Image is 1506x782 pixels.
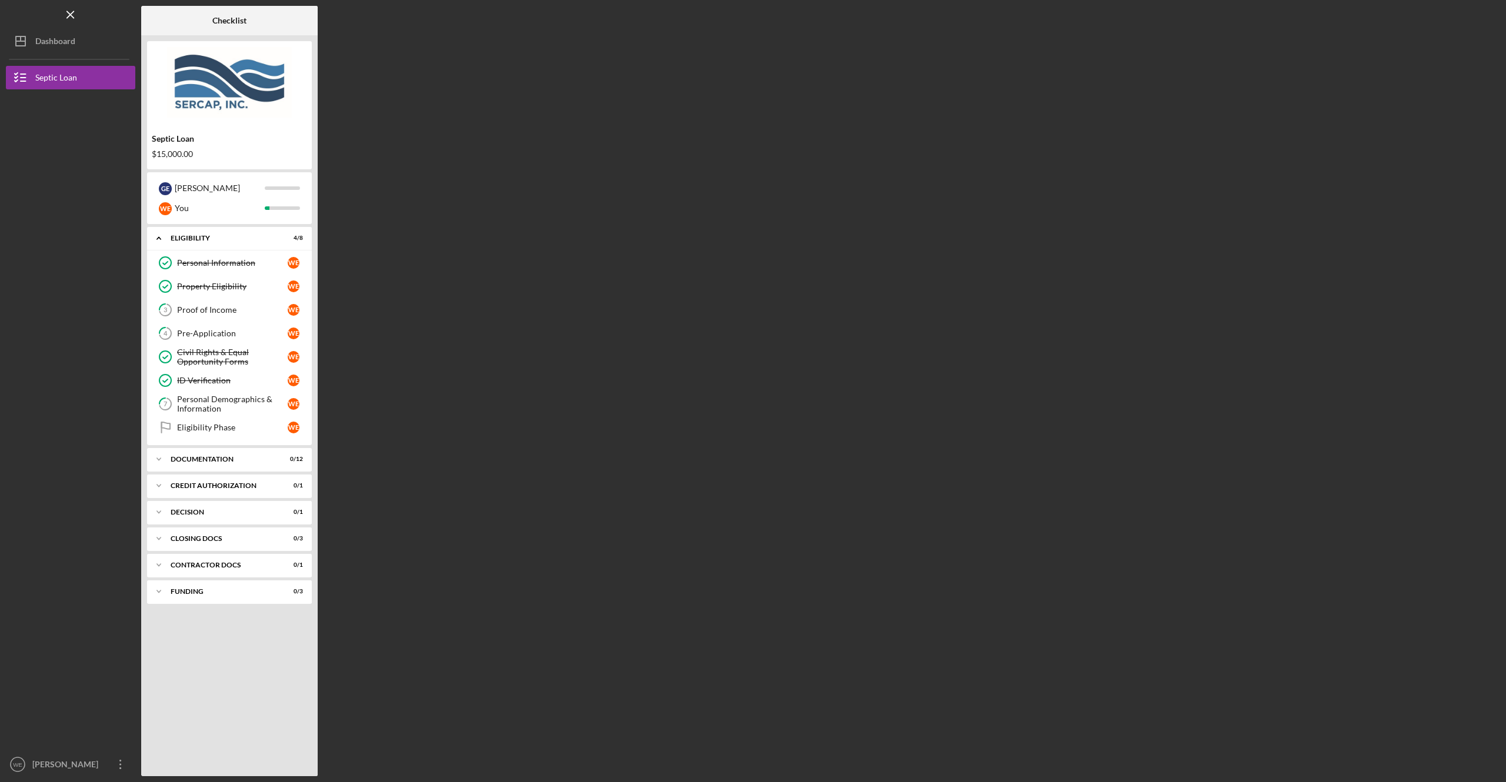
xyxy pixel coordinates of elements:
[288,398,299,410] div: W E
[171,235,274,242] div: Eligibility
[6,66,135,89] button: Septic Loan
[171,562,274,569] div: Contractor Docs
[177,376,288,385] div: ID Verification
[6,29,135,53] button: Dashboard
[175,178,265,198] div: [PERSON_NAME]
[282,562,303,569] div: 0 / 1
[152,149,307,159] div: $15,000.00
[164,330,168,337] tspan: 4
[177,329,288,338] div: Pre-Application
[288,327,299,339] div: W E
[147,47,312,118] img: Product logo
[177,347,288,366] div: Civil Rights & Equal Opportunity Forms
[153,392,306,416] a: 7Personal Demographics & InformationWE
[153,251,306,275] a: Personal InformationWE
[171,535,274,542] div: CLOSING DOCS
[159,202,172,215] div: W E
[212,16,246,25] b: Checklist
[288,375,299,386] div: W E
[29,753,106,779] div: [PERSON_NAME]
[164,400,168,408] tspan: 7
[288,351,299,363] div: W E
[164,306,167,314] tspan: 3
[153,369,306,392] a: ID VerificationWE
[171,456,274,463] div: Documentation
[288,280,299,292] div: W E
[288,304,299,316] div: W E
[171,588,274,595] div: Funding
[288,257,299,269] div: W E
[177,305,288,315] div: Proof of Income
[282,482,303,489] div: 0 / 1
[177,395,288,413] div: Personal Demographics & Information
[159,182,172,195] div: G E
[282,235,303,242] div: 4 / 8
[6,753,135,776] button: WE[PERSON_NAME]
[152,134,307,143] div: Septic Loan
[177,282,288,291] div: Property Eligibility
[153,298,306,322] a: 3Proof of IncomeWE
[13,761,22,768] text: WE
[153,275,306,298] a: Property EligibilityWE
[153,345,306,369] a: Civil Rights & Equal Opportunity FormsWE
[35,66,77,92] div: Septic Loan
[282,509,303,516] div: 0 / 1
[282,588,303,595] div: 0 / 3
[175,198,265,218] div: You
[177,423,288,432] div: Eligibility Phase
[35,29,75,56] div: Dashboard
[177,258,288,268] div: Personal Information
[288,422,299,433] div: W E
[171,509,274,516] div: Decision
[153,322,306,345] a: 4Pre-ApplicationWE
[171,482,274,489] div: CREDIT AUTHORIZATION
[282,535,303,542] div: 0 / 3
[282,456,303,463] div: 0 / 12
[153,416,306,439] a: Eligibility PhaseWE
